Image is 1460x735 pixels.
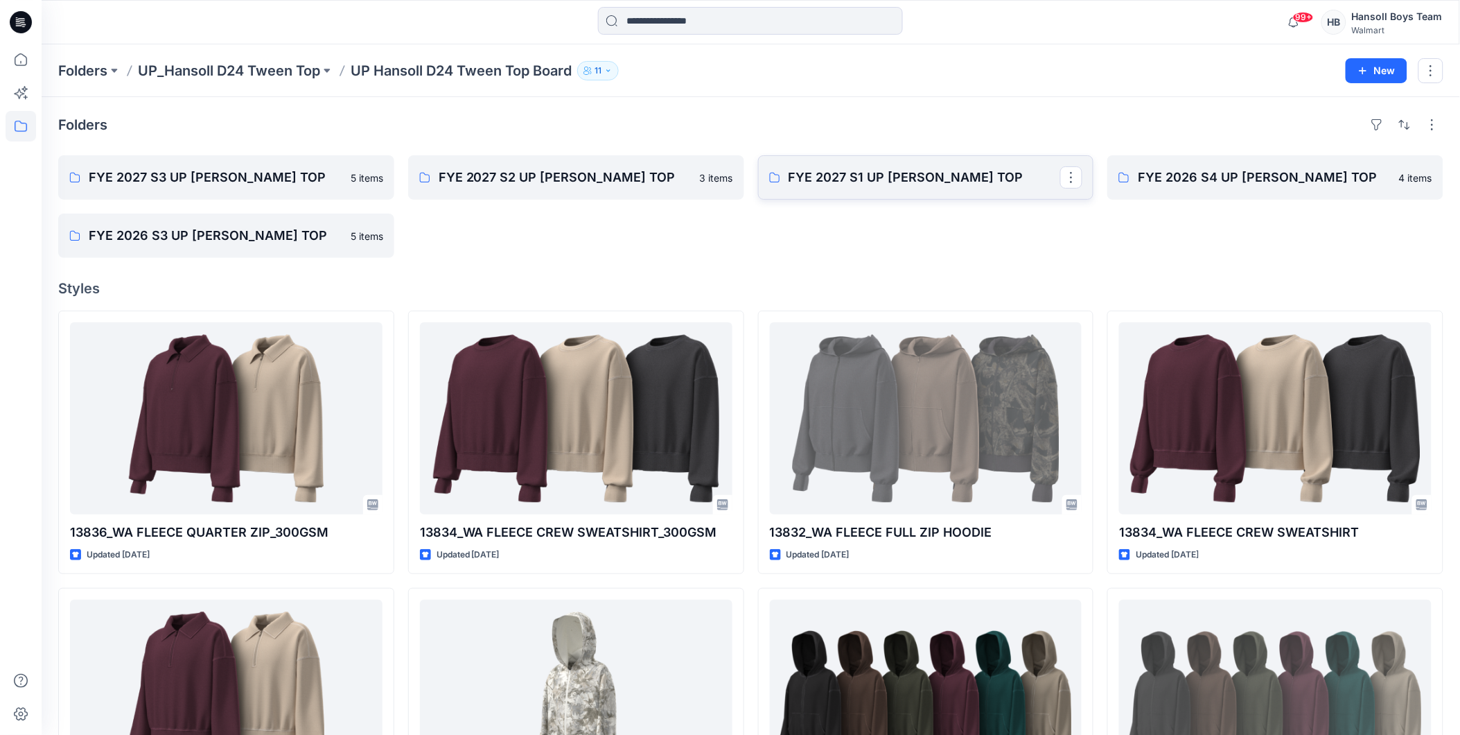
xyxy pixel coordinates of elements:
a: 13834_WA FLEECE CREW SWEATSHIRT_300GSM [420,322,732,514]
h4: Folders [58,116,107,133]
p: Updated [DATE] [1136,548,1199,562]
p: FYE 2026 S4 UP [PERSON_NAME] TOP [1138,168,1391,187]
a: 13836_WA FLEECE QUARTER ZIP_300GSM [70,322,382,514]
p: FYE 2027 S2 UP [PERSON_NAME] TOP [439,168,692,187]
a: UP_Hansoll D24 Tween Top [138,61,320,80]
p: 5 items [351,229,383,243]
a: FYE 2027 S1 UP [PERSON_NAME] TOP [758,155,1094,200]
p: 13832_WA FLEECE FULL ZIP HOODIE [770,523,1082,542]
p: 13834_WA FLEECE CREW SWEATSHIRT_300GSM [420,523,732,542]
div: Hansoll Boys Team [1352,8,1443,25]
p: 3 items [700,171,733,185]
h4: Styles [58,280,1443,297]
p: Updated [DATE] [437,548,500,562]
button: 11 [577,61,619,80]
div: Walmart [1352,25,1443,35]
a: FYE 2027 S3 UP [PERSON_NAME] TOP5 items [58,155,394,200]
p: UP Hansoll D24 Tween Top Board [351,61,572,80]
a: FYE 2026 S4 UP [PERSON_NAME] TOP4 items [1107,155,1443,200]
div: HB [1321,10,1346,35]
p: FYE 2027 S1 UP [PERSON_NAME] TOP [789,168,1061,187]
a: Folders [58,61,107,80]
p: 11 [595,63,601,78]
p: 13836_WA FLEECE QUARTER ZIP_300GSM [70,523,382,542]
p: 4 items [1399,171,1432,185]
p: FYE 2027 S3 UP [PERSON_NAME] TOP [89,168,342,187]
p: 13834_WA FLEECE CREW SWEATSHIRT [1119,523,1432,542]
span: 99+ [1293,12,1314,23]
a: 13832_WA FLEECE FULL ZIP HOODIE [770,322,1082,514]
a: FYE 2026 S3 UP [PERSON_NAME] TOP5 items [58,214,394,258]
button: New [1346,58,1407,83]
p: Updated [DATE] [786,548,850,562]
p: Updated [DATE] [87,548,150,562]
p: FYE 2026 S3 UP [PERSON_NAME] TOP [89,226,342,245]
a: 13834_WA FLEECE CREW SWEATSHIRT [1119,322,1432,514]
a: FYE 2027 S2 UP [PERSON_NAME] TOP3 items [408,155,744,200]
p: 5 items [351,171,383,185]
